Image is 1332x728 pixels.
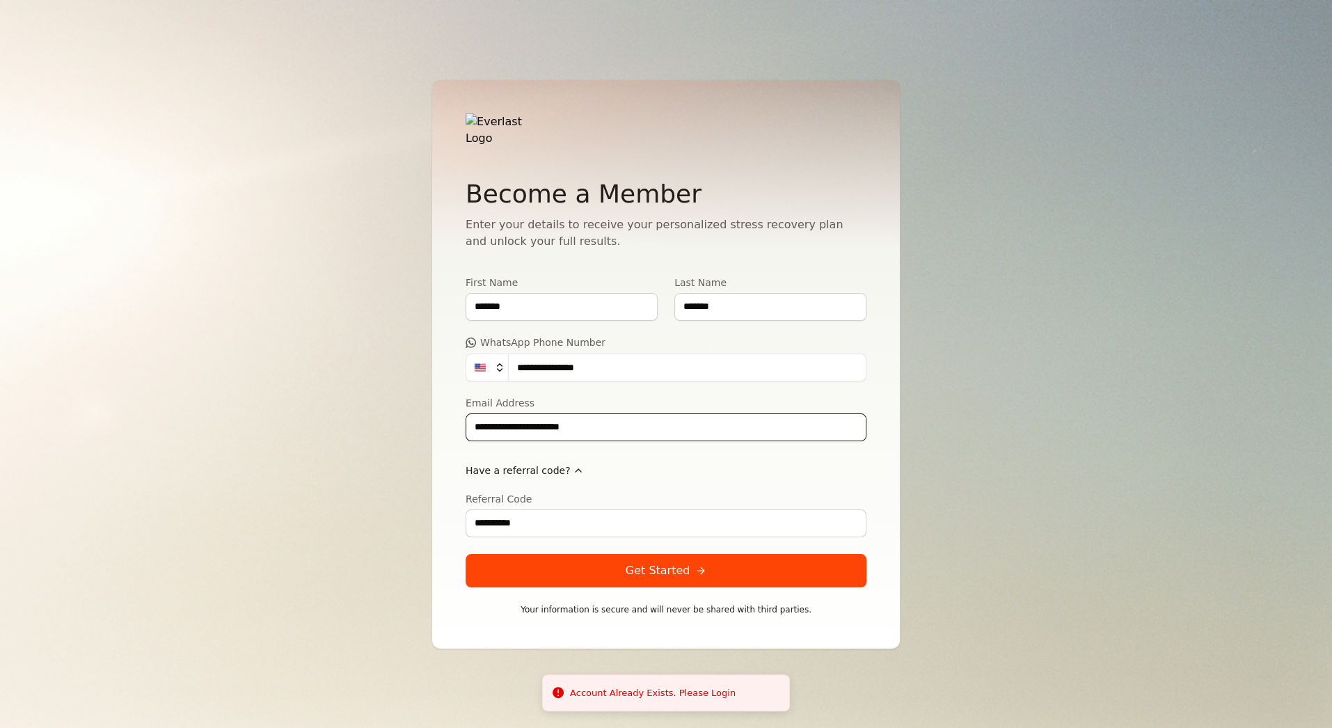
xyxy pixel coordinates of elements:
button: Have a referral code? [466,458,584,483]
h2: Become a Member [466,180,866,208]
label: First Name [466,278,658,287]
span: Have a referral code? [466,464,570,477]
label: Email Address [466,398,866,408]
label: Last Name [674,278,866,287]
label: WhatsApp Phone Number [466,338,866,348]
button: Get Started [466,554,866,587]
div: Account Already Exists. Please Login [570,686,736,700]
img: Everlast Logo [466,113,542,147]
p: Enter your details to receive your personalized stress recovery plan and unlock your full results. [466,216,866,250]
p: Your information is secure and will never be shared with third parties. [466,604,866,615]
label: Referral Code [466,494,866,504]
div: Get Started [626,562,707,579]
